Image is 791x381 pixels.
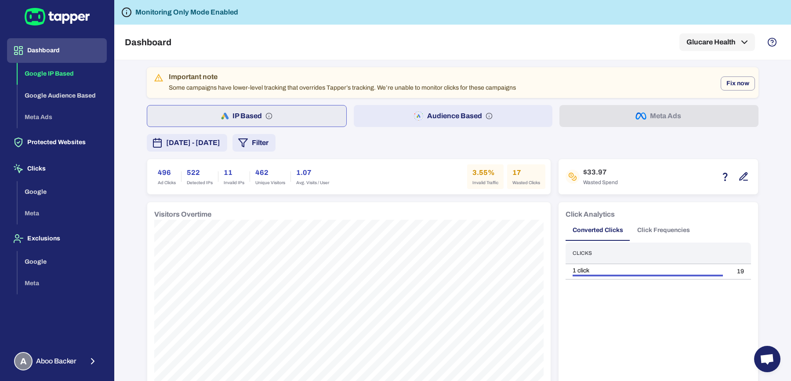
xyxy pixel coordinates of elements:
div: A [14,352,33,370]
button: Glucare Health [679,33,755,51]
span: Ad Clicks [158,180,176,186]
span: Wasted Clicks [512,180,540,186]
span: Avg. Visits / User [296,180,329,186]
button: [DATE] - [DATE] [147,134,227,152]
a: Dashboard [7,46,107,54]
a: Open chat [754,346,780,372]
span: Invalid Traffic [472,180,498,186]
h6: 496 [158,167,176,178]
h6: $33.97 [583,167,618,178]
button: Google [18,181,107,203]
button: AAboo Backer [7,348,107,374]
svg: Tapper is not blocking any fraudulent activity for this domain [121,7,132,18]
h6: 3.55% [472,167,498,178]
div: Important note [169,73,516,81]
div: 1 click [573,267,723,275]
button: Google [18,251,107,273]
button: Click Frequencies [630,220,697,241]
button: Audience Based [354,105,553,127]
a: Protected Websites [7,138,107,145]
button: Estimation based on the quantity of invalid click x cost-per-click. [718,169,733,184]
button: Google IP Based [18,63,107,85]
h6: Visitors Overtime [154,209,211,220]
h6: 17 [512,167,540,178]
svg: IP based: Search, Display, and Shopping. [265,112,272,120]
button: Converted Clicks [566,220,630,241]
td: 19 [730,264,751,279]
h6: Click Analytics [566,209,615,220]
a: Google IP Based [18,69,107,77]
h6: 462 [255,167,285,178]
span: Detected IPs [187,180,213,186]
button: Exclusions [7,226,107,251]
button: Dashboard [7,38,107,63]
a: Google Audience Based [18,91,107,98]
button: Fix now [721,76,755,91]
h6: 522 [187,167,213,178]
button: Filter [232,134,276,152]
h6: 11 [224,167,244,178]
a: Google [18,257,107,265]
th: Clicks [566,243,730,264]
span: Invalid IPs [224,180,244,186]
button: Protected Websites [7,130,107,155]
span: Unique Visitors [255,180,285,186]
button: Clicks [7,156,107,181]
h5: Dashboard [125,37,171,47]
span: Aboo Backer [36,357,76,366]
a: Clicks [7,164,107,172]
a: Exclusions [7,234,107,242]
div: Some campaigns have lower-level tracking that overrides Tapper’s tracking. We’re unable to monito... [169,70,516,95]
button: Google Audience Based [18,85,107,107]
h6: Monitoring Only Mode Enabled [135,7,238,18]
span: [DATE] - [DATE] [166,138,220,148]
button: IP Based [147,105,347,127]
span: Wasted Spend [583,179,618,186]
a: Google [18,187,107,195]
svg: Audience based: Search, Display, Shopping, Video Performance Max, Demand Generation [486,112,493,120]
h6: 1.07 [296,167,329,178]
